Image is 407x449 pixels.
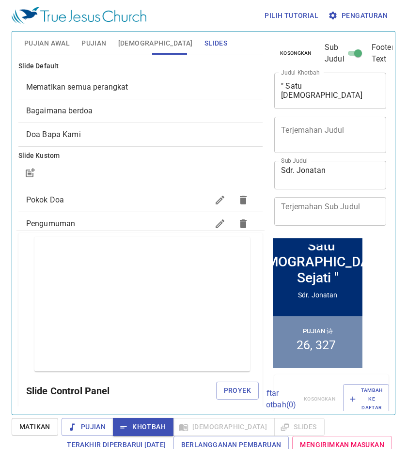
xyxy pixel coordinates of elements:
span: [DEMOGRAPHIC_DATA] [118,37,193,49]
span: Pokok Doa [26,195,64,204]
div: Pengumuman [18,212,263,235]
button: Kosongkan [274,47,317,59]
p: Pujian 诗 [32,91,63,100]
span: Footer Text [372,42,394,65]
span: Matikan [19,421,50,433]
p: Daftar Khotbah ( 0 ) [257,387,297,411]
h6: Slide Default [18,61,263,72]
h6: Slide Kustom [18,151,263,161]
span: Sub Judul [325,42,344,65]
textarea: Sdr. Jonatan [281,166,379,184]
span: [object Object] [26,130,81,139]
iframe: from-child [270,236,365,371]
div: Daftar Khotbah(0)KosongkanTambah ke Daftar [274,374,389,424]
span: Kosongkan [280,49,312,58]
span: Pengumuman [26,219,76,228]
button: Pujian [62,418,113,436]
span: Pilih tutorial [265,10,318,22]
div: Pokok Doa [18,188,263,212]
span: [object Object] [26,106,93,115]
div: Mematikan semua perangkat [18,76,263,99]
button: Pilih tutorial [261,7,322,25]
button: Pengaturan [326,7,391,25]
div: Sdr. Jonatan [5,55,90,63]
div: Doa Bapa Kami [18,123,263,146]
img: True Jesus Church [12,7,146,24]
textarea: " Satu [DEMOGRAPHIC_DATA] Sejati " [281,81,379,100]
li: 327 [45,102,65,116]
li: 26 [26,102,42,116]
span: Pujian Awal [24,37,70,49]
span: Proyek [224,385,251,397]
button: Proyek [216,382,259,400]
h6: Slide Control Panel [26,383,216,399]
div: Bagaimana berdoa [18,99,263,123]
span: Tambah ke Daftar [349,386,383,413]
span: Pujian [69,421,106,433]
span: [object Object] [26,82,128,92]
span: Khotbah [121,421,166,433]
button: Khotbah [113,418,173,436]
span: Slides [204,37,227,49]
button: Tambah ke Daftar [343,384,389,415]
span: Pengaturan [330,10,388,22]
span: Pujian [81,37,106,49]
button: Matikan [12,418,58,436]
